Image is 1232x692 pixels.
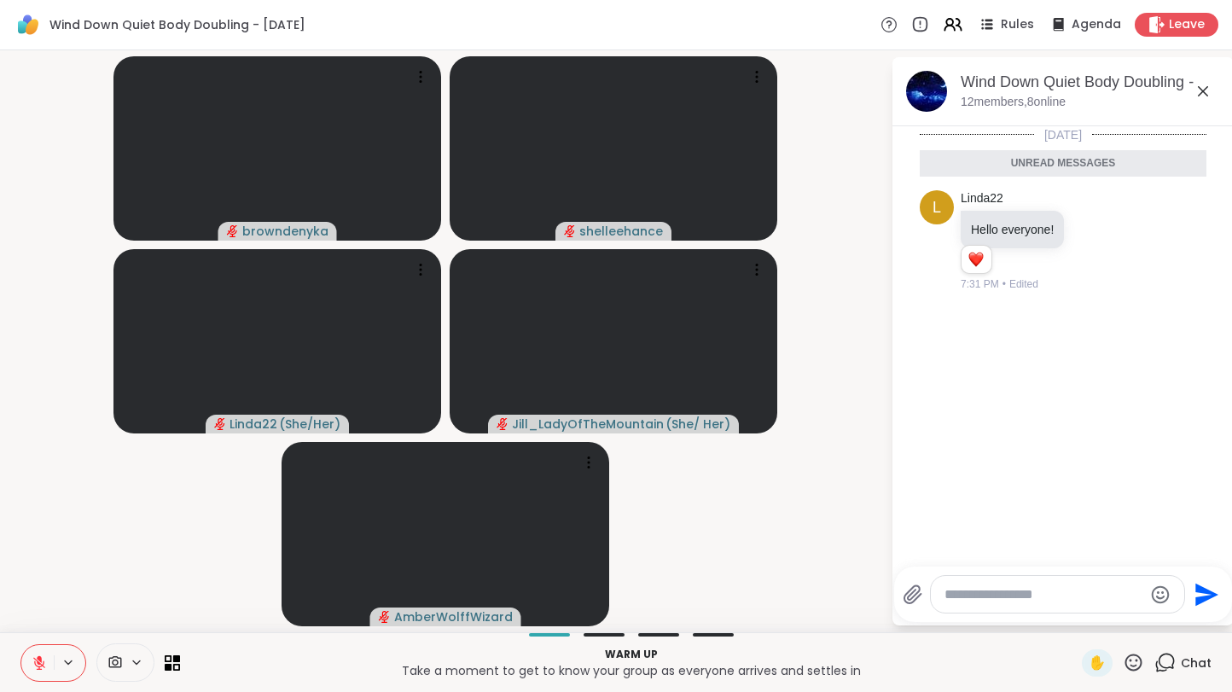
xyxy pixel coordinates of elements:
[512,416,664,433] span: Jill_LadyOfTheMountain
[961,72,1220,93] div: Wind Down Quiet Body Doubling - [DATE]
[579,223,663,240] span: shelleehance
[564,225,576,237] span: audio-muted
[1072,16,1121,33] span: Agenda
[962,246,991,273] div: Reaction list
[214,418,226,430] span: audio-muted
[665,416,730,433] span: ( She/ Her )
[1181,654,1212,672] span: Chat
[1002,276,1006,292] span: •
[379,611,391,623] span: audio-muted
[1169,16,1205,33] span: Leave
[1150,584,1171,605] button: Emoji picker
[1009,276,1038,292] span: Edited
[971,221,1054,238] p: Hello everyone!
[190,647,1072,662] p: Warm up
[961,94,1066,111] p: 12 members, 8 online
[190,662,1072,679] p: Take a moment to get to know your group as everyone arrives and settles in
[497,418,508,430] span: audio-muted
[1034,126,1092,143] span: [DATE]
[14,10,43,39] img: ShareWell Logomark
[230,416,277,433] span: Linda22
[961,190,1003,207] a: Linda22
[394,608,513,625] span: AmberWolffWizard
[961,276,999,292] span: 7:31 PM
[242,223,328,240] span: browndenyka
[906,71,947,112] img: Wind Down Quiet Body Doubling - Thursday, Sep 11
[920,150,1206,177] div: Unread messages
[227,225,239,237] span: audio-muted
[1089,653,1106,673] span: ✋
[279,416,340,433] span: ( She/Her )
[944,586,1143,603] textarea: Type your message
[1185,575,1223,613] button: Send
[967,253,985,266] button: Reactions: love
[1001,16,1034,33] span: Rules
[933,196,941,219] span: L
[49,16,305,33] span: Wind Down Quiet Body Doubling - [DATE]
